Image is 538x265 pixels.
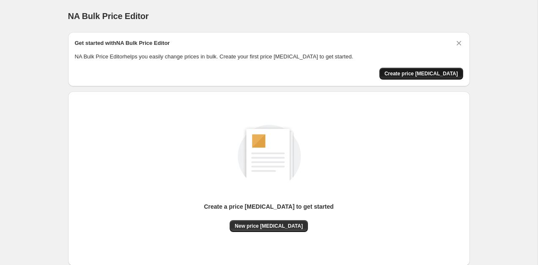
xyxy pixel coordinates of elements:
[235,223,303,229] span: New price [MEDICAL_DATA]
[455,39,463,47] button: Dismiss card
[68,11,149,21] span: NA Bulk Price Editor
[384,70,458,77] span: Create price [MEDICAL_DATA]
[230,220,308,232] button: New price [MEDICAL_DATA]
[75,52,463,61] p: NA Bulk Price Editor helps you easily change prices in bulk. Create your first price [MEDICAL_DAT...
[75,39,170,47] h2: Get started with NA Bulk Price Editor
[379,68,463,80] button: Create price change job
[204,202,334,211] p: Create a price [MEDICAL_DATA] to get started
